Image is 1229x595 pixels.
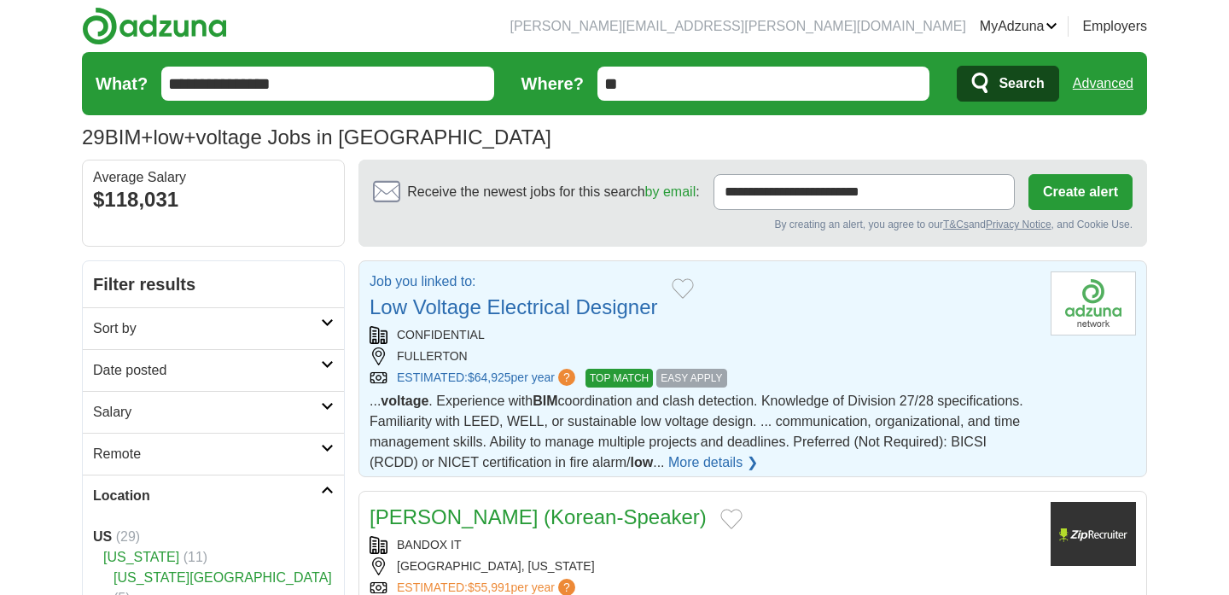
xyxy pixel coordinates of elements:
img: Adzuna logo [82,7,227,45]
button: Search [957,66,1058,102]
strong: BIM [533,394,557,408]
a: by email [645,184,696,199]
a: [PERSON_NAME] (Korean-Speaker) [370,505,707,528]
span: $64,925 [468,370,511,384]
strong: US [93,529,112,544]
span: $55,991 [468,580,511,594]
span: Search [999,67,1044,101]
strong: voltage [381,394,428,408]
li: [PERSON_NAME][EMAIL_ADDRESS][PERSON_NAME][DOMAIN_NAME] [510,16,965,37]
a: More details ❯ [668,452,758,473]
a: Privacy Notice [986,219,1051,230]
a: T&Cs [943,219,969,230]
a: ESTIMATED:$64,925per year? [397,369,579,388]
span: (11) [183,550,207,564]
p: Job you linked to: [370,271,658,292]
a: Sort by [83,307,344,349]
a: [US_STATE] [103,550,179,564]
span: TOP MATCH [585,369,653,388]
div: [GEOGRAPHIC_DATA], [US_STATE] [370,557,1037,575]
a: Date posted [83,349,344,391]
h2: Location [93,486,321,506]
h2: Sort by [93,318,321,339]
h2: Filter results [83,261,344,307]
button: Add to favorite jobs [672,278,694,299]
h2: Remote [93,444,321,464]
a: Location [83,475,344,516]
div: $118,031 [93,184,334,215]
button: Create alert [1028,174,1133,210]
div: BANDOX IT [370,536,1037,554]
a: Employers [1082,16,1147,37]
span: EASY APPLY [656,369,726,388]
a: Low Voltage Electrical Designer [370,295,658,318]
span: 29 [82,122,105,153]
span: (29) [116,529,140,544]
button: Add to favorite jobs [720,509,743,529]
img: Company logo [1051,271,1136,335]
a: Salary [83,391,344,433]
span: ? [558,369,575,386]
h2: Date posted [93,360,321,381]
div: FULLERTON [370,347,1037,365]
div: CONFIDENTIAL [370,326,1037,344]
h1: BIM+low+voltage Jobs in [GEOGRAPHIC_DATA] [82,125,551,149]
h2: Salary [93,402,321,423]
a: Remote [83,433,344,475]
label: Where? [521,71,584,96]
a: MyAdzuna [980,16,1058,37]
div: By creating an alert, you agree to our and , and Cookie Use. [373,217,1133,232]
label: What? [96,71,148,96]
div: Average Salary [93,171,334,184]
span: Receive the newest jobs for this search : [407,182,699,202]
span: ... . Experience with coordination and clash detection. Knowledge of Division 27/28 specification... [370,394,1023,470]
strong: low [631,455,654,470]
a: [US_STATE][GEOGRAPHIC_DATA] [114,570,332,585]
img: Company logo [1051,502,1136,566]
a: Advanced [1073,67,1133,101]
